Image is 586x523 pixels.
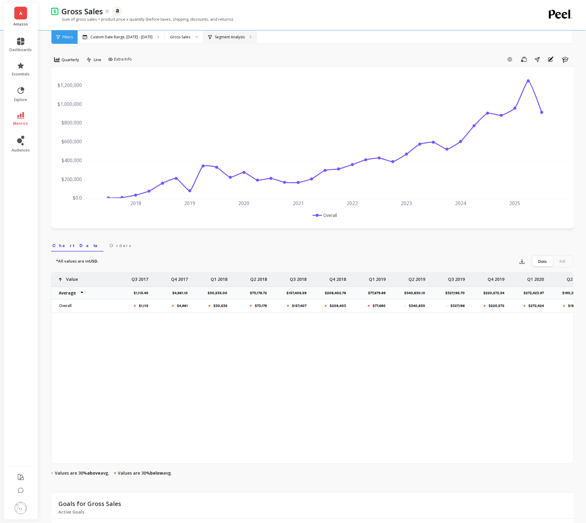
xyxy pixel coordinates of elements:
[330,303,346,308] p: $208,403
[404,291,429,295] p: $340,830.10
[489,303,504,308] p: $220,572
[12,148,30,153] span: audiences
[66,273,78,282] p: Value
[567,273,584,282] p: Q2 2020
[369,273,386,282] p: Q1 2019
[55,470,109,476] p: Values are 30% avg.
[329,273,346,282] p: Q4 2018
[250,273,267,282] p: Q2 2018
[118,470,172,476] p: Values are 30% avg.
[139,303,148,308] p: $1,115
[250,291,271,295] p: $73,178.72
[215,35,245,40] p: Segment Analysis
[171,273,188,282] p: Q4 2017
[286,291,310,295] p: $157,406.59
[62,35,73,40] span: Filters
[373,303,386,308] p: $77,680
[51,16,234,22] p: Sum of gross sales = product price x quantity (before taxes, shipping, discounts, and returns).
[51,7,58,15] img: header icon
[290,273,307,282] p: Q3 2018
[292,303,307,308] p: $157,407
[51,238,574,252] nav: Tabs
[208,291,231,295] p: $30,535.00
[90,35,153,40] p: Custom Date Range, [DATE] - [DATE]
[114,56,132,62] span: Extra Info
[56,258,99,264] p: *All values are in
[524,291,548,295] p: $272,423.97
[132,273,148,282] p: Q3 2017
[134,291,152,295] p: $1,115.45
[172,291,191,295] p: $4,961.10
[58,498,121,509] p: Goals for Gross Sales
[483,291,508,295] p: $220,572.34
[14,97,27,102] span: explore
[89,258,99,264] strong: USD.
[94,57,101,63] span: Line
[527,273,544,282] p: Q1 2020
[451,303,465,308] p: $327,196
[58,509,121,515] p: Active Goals
[61,6,103,16] p: Gross Sales
[368,291,389,295] p: $77,679.89
[12,72,30,77] span: essentials
[61,57,79,63] span: Quarterly
[110,242,131,249] span: Orders
[55,303,109,308] p: Overall
[10,47,32,52] span: dashboards
[409,273,425,282] p: Q2 2019
[532,256,553,266] div: Dots
[150,470,163,476] strong: below
[211,273,227,282] p: Q1 2018
[448,273,465,282] p: Q3 2019
[325,291,350,295] p: $208,402.76
[445,291,468,295] p: $327,195.70
[488,273,504,282] p: Q4 2019
[52,242,102,249] span: Chart Data
[10,22,32,27] p: Amazon
[177,303,188,308] p: $4,961
[15,502,27,514] img: profile picture
[213,303,227,308] p: $30,535
[568,303,584,308] p: $190,366
[19,10,22,17] span: A
[170,34,190,40] div: Gross Sales
[528,303,544,308] p: $272,424
[553,256,573,266] div: Fill
[255,303,267,308] p: $73,179
[13,121,28,126] span: metrics
[409,303,425,308] p: $340,830
[115,9,120,14] img: api.amazon.svg
[87,470,100,476] strong: above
